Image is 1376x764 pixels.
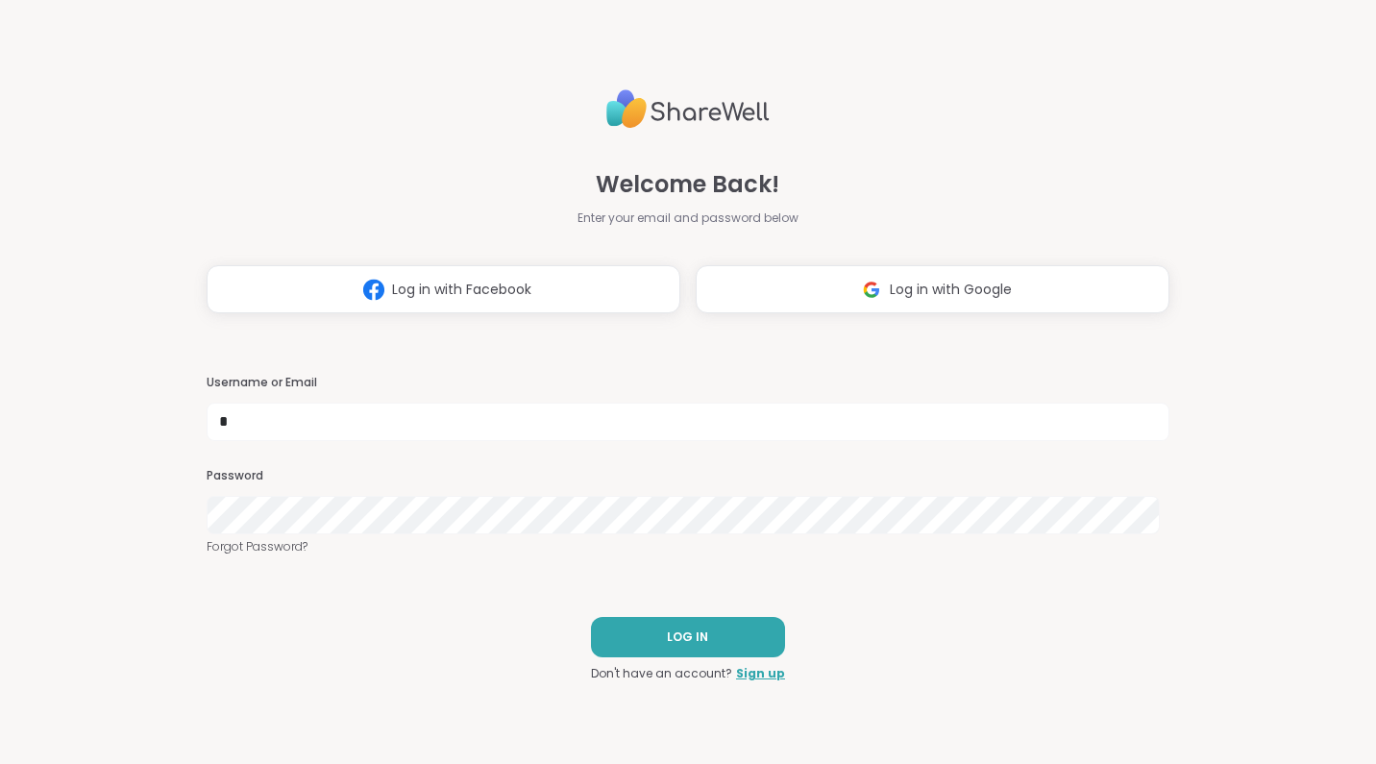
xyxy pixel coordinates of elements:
[667,628,708,646] span: LOG IN
[577,209,799,227] span: Enter your email and password below
[606,82,770,136] img: ShareWell Logo
[207,265,680,313] button: Log in with Facebook
[207,375,1169,391] h3: Username or Email
[591,665,732,682] span: Don't have an account?
[596,167,779,202] span: Welcome Back!
[356,272,392,308] img: ShareWell Logomark
[736,665,785,682] a: Sign up
[392,280,531,300] span: Log in with Facebook
[853,272,890,308] img: ShareWell Logomark
[207,538,1169,555] a: Forgot Password?
[207,468,1169,484] h3: Password
[696,265,1169,313] button: Log in with Google
[591,617,785,657] button: LOG IN
[890,280,1012,300] span: Log in with Google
